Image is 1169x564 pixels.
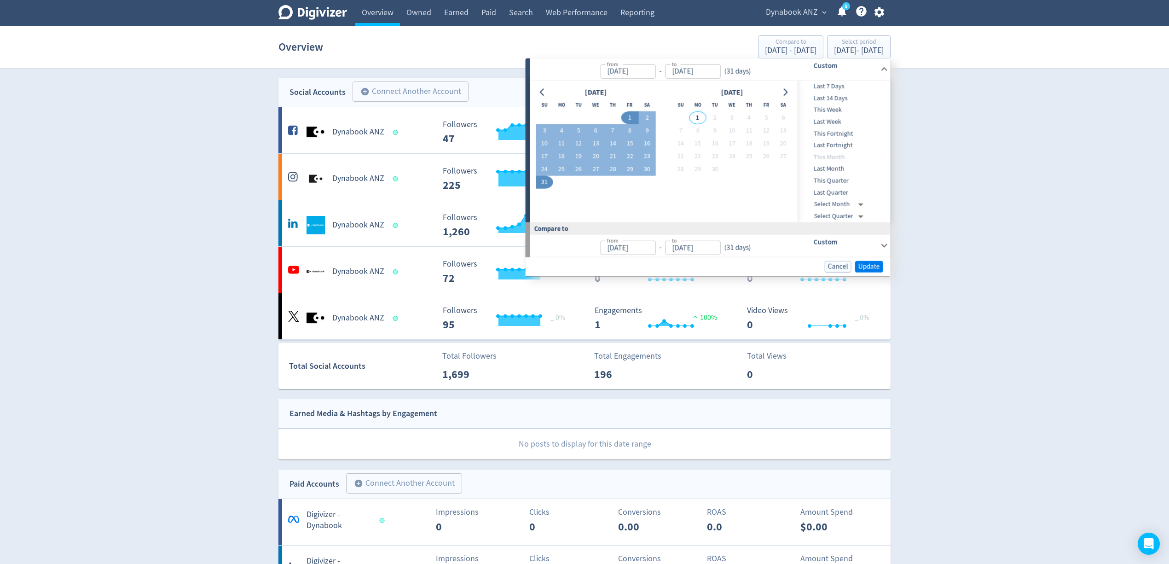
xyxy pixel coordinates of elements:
[393,130,401,135] span: Data last synced: 1 Sep 2025, 12:01pm (AEST)
[307,309,325,327] img: Dynabook ANZ undefined
[689,150,706,163] button: 22
[798,81,889,92] span: Last 7 Days
[798,104,889,116] div: This Week
[278,200,891,246] a: Dynabook ANZ undefinedDynabook ANZ Followers --- Followers 1,260 <1% Engagements 177 Engagements ...
[723,99,741,111] th: Wednesday
[855,313,869,322] span: _ 0%
[1138,533,1160,555] div: Open Intercom Messenger
[741,150,758,163] button: 25
[638,124,655,137] button: 9
[706,111,723,124] button: 2
[587,99,604,111] th: Wednesday
[307,169,325,188] img: Dynabook ANZ undefined
[278,247,891,293] a: Dynabook ANZ undefinedDynabook ANZ Followers --- Followers 72 1% Engagements 0 Engagements 0 _ 0%...
[798,164,889,174] span: Last Month
[570,99,587,111] th: Tuesday
[691,313,717,322] span: 100%
[706,99,723,111] th: Tuesday
[607,237,618,244] label: from
[842,2,850,10] a: 5
[604,137,621,150] button: 14
[621,124,638,137] button: 8
[307,509,371,531] h5: Digivizer - Dynabook
[747,350,800,362] p: Total Views
[604,99,621,111] th: Thursday
[723,150,741,163] button: 24
[798,175,889,187] div: This Quarter
[393,176,401,181] span: Data last synced: 1 Sep 2025, 1:02pm (AEST)
[393,269,401,274] span: Data last synced: 1 Sep 2025, 10:02am (AEST)
[798,93,889,103] span: Last 14 Days
[671,60,677,68] label: to
[570,150,587,163] button: 19
[723,124,741,137] button: 10
[438,120,576,145] svg: Followers ---
[289,477,339,491] div: Paid Accounts
[279,429,891,459] p: No posts to display for this date range
[834,39,884,47] div: Select period
[332,266,384,277] h5: Dynabook ANZ
[570,163,587,176] button: 26
[775,137,792,150] button: 20
[618,506,701,518] p: Conversions
[798,92,889,104] div: Last 14 Days
[442,366,495,383] p: 1,699
[758,35,823,58] button: Compare to[DATE] - [DATE]
[638,99,655,111] th: Saturday
[691,313,700,320] img: positive-performance.svg
[775,124,792,137] button: 13
[289,360,436,373] div: Total Social Accounts
[814,210,867,222] div: Select Quarter
[638,163,655,176] button: 30
[536,150,553,163] button: 17
[621,137,638,150] button: 15
[553,150,570,163] button: 18
[436,506,519,518] p: Impressions
[536,86,549,99] button: Go to previous month
[529,506,613,518] p: Clicks
[741,111,758,124] button: 4
[689,124,706,137] button: 8
[763,5,829,20] button: Dynabook ANZ
[354,479,363,488] span: add_circle
[798,186,889,198] div: Last Quarter
[278,32,323,62] h1: Overview
[332,313,384,324] h5: Dynabook ANZ
[706,163,723,176] button: 30
[827,35,891,58] button: Select period[DATE]- [DATE]
[332,173,384,184] h5: Dynabook ANZ
[536,163,553,176] button: 24
[723,111,741,124] button: 3
[289,407,437,420] div: Earned Media & Hashtags by Engagement
[436,518,489,535] p: 0
[526,222,891,235] div: Compare to
[766,5,818,20] span: Dynabook ANZ
[813,60,876,71] h6: Custom
[278,293,891,339] a: Dynabook ANZ undefinedDynabook ANZ Followers --- _ 0% Followers 95 Engagements 1 Engagements 1 10...
[689,99,706,111] th: Monday
[438,260,576,284] svg: Followers ---
[671,237,677,244] label: to
[778,86,792,99] button: Go to next month
[594,350,661,362] p: Total Engagements
[798,140,889,151] div: Last Fortnight
[346,473,462,494] button: Connect Another Account
[798,163,889,175] div: Last Month
[587,163,604,176] button: 27
[689,137,706,150] button: 15
[638,111,655,124] button: 2
[393,316,401,321] span: Data last synced: 31 Aug 2025, 10:02pm (AEST)
[550,313,565,322] span: _ 0%
[553,99,570,111] th: Monday
[758,99,775,111] th: Friday
[360,87,370,96] span: add_circle
[689,163,706,176] button: 29
[604,150,621,163] button: 21
[339,475,462,494] a: Connect Another Account
[621,111,638,124] button: 1
[845,3,847,10] text: 5
[278,499,891,545] a: *Digivizer - DynabookImpressions0Clicks0Conversions0.00ROAS0.0Amount Spend$0.00
[758,111,775,124] button: 5
[582,86,609,99] div: [DATE]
